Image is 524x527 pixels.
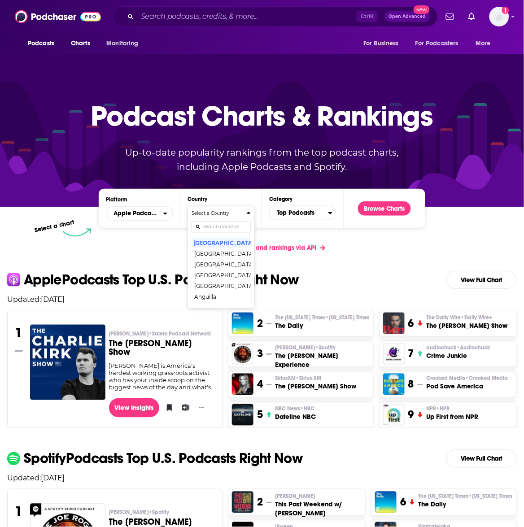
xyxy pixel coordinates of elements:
button: Show profile menu [489,7,509,26]
button: Show More Button [195,403,208,412]
h3: Dateline NBC [275,413,316,422]
button: [GEOGRAPHIC_DATA] [192,259,251,270]
a: The Daily [375,492,397,513]
span: Top Podcasts [270,205,328,221]
button: Open AdvancedNew [385,11,430,22]
span: NBC News [275,405,315,413]
span: • Audiochuck [457,345,490,351]
h3: 6 [408,317,414,330]
h3: Up First from NPR [427,413,479,422]
h3: Crime Junkie [427,352,490,361]
a: Show notifications dropdown [465,9,479,24]
span: SiriusXM [275,375,322,382]
h3: This Past Weekend w/ [PERSON_NAME] [275,500,362,518]
h3: 3 [257,347,263,361]
a: The Ben Shapiro Show [383,313,405,334]
h3: 1 [15,504,22,520]
a: [PERSON_NAME]•SpotifyThe [PERSON_NAME] Experience [275,344,370,370]
h4: Select a Country [192,211,243,216]
img: apple Icon [7,273,20,286]
h3: The [PERSON_NAME] Show [427,321,508,330]
img: This Past Weekend w/ Theo Von [232,492,253,513]
p: The Daily Wire • Daily Wire+ [427,314,508,321]
span: The [US_STATE] Times [419,493,513,500]
a: The Joe Rogan Experience [232,343,253,365]
img: The Megyn Kelly Show [232,374,253,395]
h3: The Daily [275,321,370,330]
h3: 7 [408,347,414,361]
a: Up First from NPR [383,404,405,426]
button: open menu [470,35,502,52]
p: The New York Times • New York Times [419,493,513,500]
p: Joe Rogan • Spotify [275,344,370,352]
p: Select a chart [34,218,75,234]
a: Browse Charts [358,201,411,216]
span: NPR [427,405,450,413]
a: audiochuck•AudiochuckCrime Junkie [427,344,490,361]
span: [PERSON_NAME] [109,509,170,516]
span: Crooked Media [427,375,508,382]
span: Get podcast charts and rankings via API [198,244,316,252]
p: Spotify Podcasts Top U.S. Podcasts Right Now [24,452,303,466]
span: [PERSON_NAME] [275,493,315,500]
a: Show notifications dropdown [442,9,458,24]
p: Theo Von [275,493,362,500]
img: Podchaser - Follow, Share and Rate Podcasts [15,8,101,25]
a: The Daily Wire•Daily Wire+The [PERSON_NAME] Show [427,314,508,330]
a: The [US_STATE] Times•[US_STATE] TimesThe Daily [275,314,370,330]
input: Search podcasts, credits, & more... [137,9,357,24]
button: open menu [106,206,173,221]
button: Add to List [179,401,188,414]
span: [PERSON_NAME] [109,330,211,337]
span: audiochuck [427,344,490,352]
h3: The Daily [419,500,513,509]
button: Bookmark Podcast [163,401,172,414]
p: Up-to-date popularity rankings from the top podcast charts, including Apple Podcasts and Spotify. [108,145,416,174]
a: The [US_STATE] Times•[US_STATE] TimesThe Daily [419,493,513,509]
h3: 2 [257,317,263,330]
button: [GEOGRAPHIC_DATA] [192,270,251,280]
img: User Profile [489,7,509,26]
h2: Platforms [106,206,173,221]
img: The Charlie Kirk Show [30,325,105,400]
h3: 9 [408,408,414,422]
h3: 5 [257,408,263,422]
span: [PERSON_NAME] [275,344,336,352]
p: Charlie Kirk • Salem Podcast Network [109,330,215,337]
button: open menu [22,35,66,52]
h3: 4 [257,378,263,391]
span: For Podcasters [415,37,458,50]
span: New [414,5,430,14]
span: Podcasts [28,37,54,50]
p: NPR • NPR [427,405,479,413]
img: Dateline NBC [232,404,253,426]
img: Crime Junkie [383,343,405,365]
button: open menu [357,35,410,52]
span: • Salem Podcast Network [149,331,211,337]
p: Apple Podcasts Top U.S. Podcasts Right Now [24,273,299,287]
button: [GEOGRAPHIC_DATA] [192,302,251,313]
h3: 1 [15,325,22,341]
h3: 8 [408,378,414,391]
svg: Add a profile image [502,7,509,14]
span: For Business [363,37,399,50]
span: The [US_STATE] Times [275,314,370,321]
img: spotify Icon [7,452,20,465]
h3: The [PERSON_NAME] Show [275,382,357,391]
button: [GEOGRAPHIC_DATA] [192,280,251,291]
span: • Crooked Media [466,375,508,382]
img: The Daily [232,313,253,334]
p: NBC News • NBC [275,405,316,413]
